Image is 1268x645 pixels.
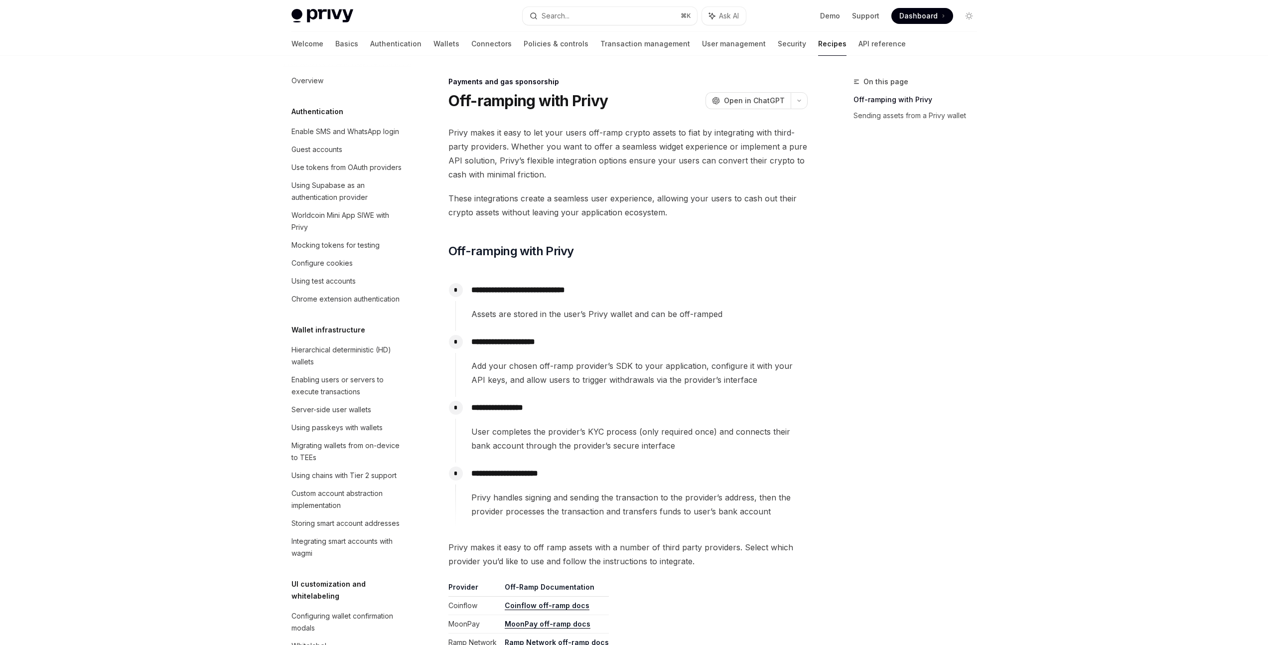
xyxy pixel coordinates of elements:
[961,8,977,24] button: Toggle dark mode
[853,108,985,124] a: Sending assets from a Privy wallet
[283,290,411,308] a: Chrome extension authentication
[891,8,953,24] a: Dashboard
[291,578,411,602] h5: UI customization and whitelabeling
[291,144,342,156] div: Guest accounts
[291,293,400,305] div: Chrome extension authentication
[600,32,690,56] a: Transaction management
[858,32,906,56] a: API reference
[448,540,808,568] span: Privy makes it easy to off ramp assets with a number of third party providers. Select which provi...
[283,341,411,371] a: Hierarchical deterministic (HD) wallets
[291,404,371,416] div: Server-side user wallets
[291,257,353,269] div: Configure cookies
[283,123,411,141] a: Enable SMS and WhatsApp login
[283,484,411,514] a: Custom account abstraction implementation
[283,272,411,290] a: Using test accounts
[719,11,739,21] span: Ask AI
[863,76,908,88] span: On this page
[820,11,840,21] a: Demo
[448,582,501,597] th: Provider
[283,176,411,206] a: Using Supabase as an authentication provider
[505,620,590,629] a: MoonPay off-ramp docs
[291,9,353,23] img: light logo
[283,532,411,562] a: Integrating smart accounts with wagmi
[542,10,569,22] div: Search...
[853,92,985,108] a: Off-ramping with Privy
[448,615,501,634] td: MoonPay
[291,374,405,398] div: Enabling users or servers to execute transactions
[370,32,422,56] a: Authentication
[283,419,411,437] a: Using passkeys with wallets
[291,324,365,336] h5: Wallet infrastructure
[291,470,397,482] div: Using chains with Tier 2 support
[283,371,411,401] a: Enabling users or servers to execute transactions
[291,344,405,368] div: Hierarchical deterministic (HD) wallets
[471,32,512,56] a: Connectors
[448,243,574,259] span: Off-ramping with Privy
[335,32,358,56] a: Basics
[433,32,459,56] a: Wallets
[291,126,399,138] div: Enable SMS and WhatsApp login
[471,425,807,453] span: User completes the provider’s KYC process (only required once) and connects their bank account th...
[291,32,323,56] a: Welcome
[283,159,411,176] a: Use tokens from OAuth providers
[291,440,405,464] div: Migrating wallets from on-device to TEEs
[283,401,411,419] a: Server-side user wallets
[778,32,806,56] a: Security
[291,75,323,87] div: Overview
[283,437,411,467] a: Migrating wallets from on-device to TEEs
[283,607,411,637] a: Configuring wallet confirmation modals
[283,254,411,272] a: Configure cookies
[448,597,501,615] td: Coinflow
[501,582,609,597] th: Off-Ramp Documentation
[291,179,405,203] div: Using Supabase as an authentication provider
[283,514,411,532] a: Storing smart account addresses
[291,610,405,634] div: Configuring wallet confirmation modals
[291,517,400,529] div: Storing smart account addresses
[448,92,608,110] h1: Off-ramping with Privy
[283,206,411,236] a: Worldcoin Mini App SIWE with Privy
[291,422,383,434] div: Using passkeys with wallets
[283,236,411,254] a: Mocking tokens for testing
[852,11,879,21] a: Support
[291,535,405,559] div: Integrating smart accounts with wagmi
[471,359,807,387] span: Add your chosen off-ramp provider’s SDK to your application, configure it with your API keys, and...
[705,92,791,109] button: Open in ChatGPT
[283,141,411,159] a: Guest accounts
[471,307,807,321] span: Assets are stored in the user’s Privy wallet and can be off-ramped
[724,96,785,106] span: Open in ChatGPT
[523,7,697,25] button: Search...⌘K
[702,32,766,56] a: User management
[471,490,807,518] span: Privy handles signing and sending the transaction to the provider’s address, then the provider pr...
[283,467,411,484] a: Using chains with Tier 2 support
[283,72,411,90] a: Overview
[291,487,405,511] div: Custom account abstraction implementation
[505,601,589,610] a: Coinflow off-ramp docs
[681,12,691,20] span: ⌘ K
[448,191,808,219] span: These integrations create a seamless user experience, allowing your users to cash out their crypt...
[291,161,402,173] div: Use tokens from OAuth providers
[448,77,808,87] div: Payments and gas sponsorship
[448,126,808,181] span: Privy makes it easy to let your users off-ramp crypto assets to fiat by integrating with third-pa...
[524,32,588,56] a: Policies & controls
[702,7,746,25] button: Ask AI
[291,275,356,287] div: Using test accounts
[291,106,343,118] h5: Authentication
[818,32,846,56] a: Recipes
[291,209,405,233] div: Worldcoin Mini App SIWE with Privy
[291,239,380,251] div: Mocking tokens for testing
[899,11,938,21] span: Dashboard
